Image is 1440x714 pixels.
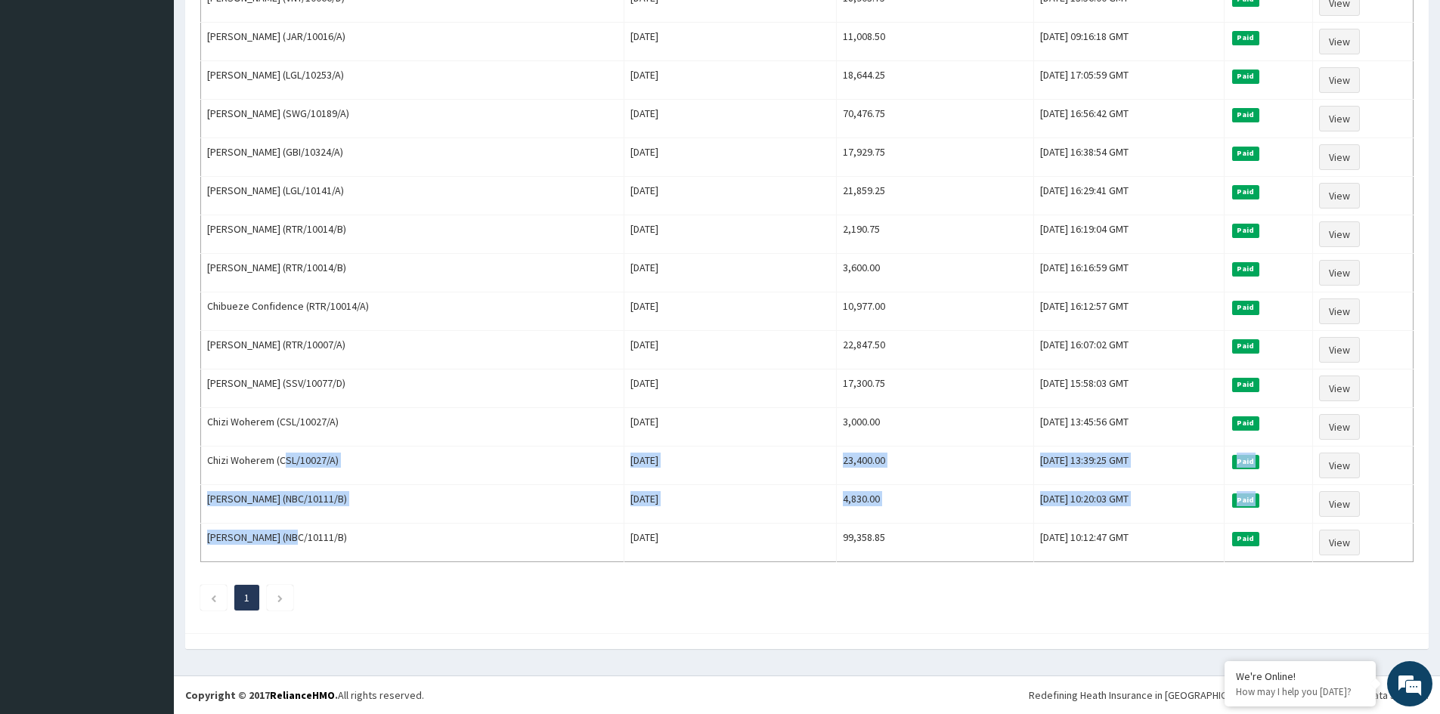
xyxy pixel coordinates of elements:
td: [DATE] 13:45:56 GMT [1034,408,1225,447]
span: Paid [1232,70,1259,83]
span: Paid [1232,493,1259,507]
td: [DATE] 13:39:25 GMT [1034,447,1225,485]
td: [DATE] [624,100,837,138]
a: Previous page [210,591,217,604]
footer: All rights reserved. [174,675,1440,714]
span: Paid [1232,378,1259,391]
td: [DATE] 16:19:04 GMT [1034,215,1225,254]
td: 3,600.00 [837,254,1034,292]
td: [DATE] [624,408,837,447]
td: [DATE] [624,177,837,215]
a: View [1319,491,1360,517]
td: [DATE] [624,23,837,61]
td: [DATE] [624,61,837,100]
span: Paid [1232,416,1259,430]
td: 18,644.25 [837,61,1034,100]
td: [DATE] 10:20:03 GMT [1034,485,1225,524]
span: Paid [1232,31,1259,45]
td: [DATE] 16:12:57 GMT [1034,292,1225,331]
span: Paid [1232,108,1259,122]
span: Paid [1232,147,1259,160]
td: [PERSON_NAME] (SSV/10077/D) [201,369,624,408]
td: 23,400.00 [837,447,1034,485]
td: [DATE] 09:16:18 GMT [1034,23,1225,61]
td: [DATE] [624,524,837,562]
a: View [1319,183,1360,209]
td: 17,300.75 [837,369,1034,408]
div: Redefining Heath Insurance in [GEOGRAPHIC_DATA] using Telemedicine and Data Science! [1029,688,1429,703]
a: View [1319,144,1360,170]
td: [DATE] [624,292,837,331]
td: [DATE] [624,369,837,408]
td: [PERSON_NAME] (JAR/10016/A) [201,23,624,61]
span: Paid [1232,224,1259,237]
td: [DATE] 16:38:54 GMT [1034,138,1225,177]
td: Chibueze Confidence (RTR/10014/A) [201,292,624,331]
td: [DATE] 17:05:59 GMT [1034,61,1225,100]
td: 2,190.75 [837,215,1034,254]
td: [DATE] 16:56:42 GMT [1034,100,1225,138]
td: 4,830.00 [837,485,1034,524]
td: 70,476.75 [837,100,1034,138]
span: We're online! [88,190,209,343]
td: 21,859.25 [837,177,1034,215]
td: [PERSON_NAME] (NBC/10111/B) [201,485,624,524]
td: [PERSON_NAME] (NBC/10111/B) [201,524,624,562]
span: Paid [1232,339,1259,353]
a: View [1319,414,1360,440]
td: [DATE] [624,331,837,369]
a: View [1319,530,1360,555]
a: View [1319,67,1360,93]
strong: Copyright © 2017 . [185,688,338,702]
td: [DATE] 15:58:03 GMT [1034,369,1225,408]
td: [DATE] [624,254,837,292]
td: 10,977.00 [837,292,1034,331]
td: [DATE] 16:16:59 GMT [1034,254,1225,292]
td: 17,929.75 [837,138,1034,177]
td: [DATE] 10:12:47 GMT [1034,524,1225,562]
td: Chizi Woherem (CSL/10027/A) [201,408,624,447]
a: View [1319,453,1360,478]
a: View [1319,221,1360,247]
div: Chat with us now [79,85,254,104]
span: Paid [1232,301,1259,314]
a: RelianceHMO [270,688,335,702]
td: [PERSON_NAME] (RTR/10014/B) [201,254,624,292]
a: View [1319,298,1360,324]
td: 99,358.85 [837,524,1034,562]
div: Minimize live chat window [248,8,284,44]
textarea: Type your message and hit 'Enter' [8,413,288,465]
td: [PERSON_NAME] (RTR/10014/B) [201,215,624,254]
span: Paid [1232,185,1259,199]
td: 3,000.00 [837,408,1034,447]
td: [DATE] [624,138,837,177]
a: View [1319,337,1360,363]
td: [DATE] [624,215,837,254]
td: [DATE] 16:07:02 GMT [1034,331,1225,369]
td: [PERSON_NAME] (GBI/10324/A) [201,138,624,177]
td: Chizi Woherem (CSL/10027/A) [201,447,624,485]
td: 22,847.50 [837,331,1034,369]
p: How may I help you today? [1236,685,1364,698]
td: [PERSON_NAME] (LGL/10253/A) [201,61,624,100]
a: View [1319,260,1360,286]
td: [DATE] [624,485,837,524]
td: [DATE] 16:29:41 GMT [1034,177,1225,215]
td: [DATE] [624,447,837,485]
div: We're Online! [1236,669,1364,683]
a: View [1319,376,1360,401]
span: Paid [1232,532,1259,546]
td: [PERSON_NAME] (LGL/10141/A) [201,177,624,215]
span: Paid [1232,262,1259,276]
a: View [1319,29,1360,54]
a: Next page [277,591,283,604]
a: View [1319,106,1360,131]
img: d_794563401_company_1708531726252_794563401 [28,76,61,113]
td: [PERSON_NAME] (SWG/10189/A) [201,100,624,138]
span: Paid [1232,455,1259,468]
td: 11,008.50 [837,23,1034,61]
td: [PERSON_NAME] (RTR/10007/A) [201,331,624,369]
a: Page 1 is your current page [244,591,249,604]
